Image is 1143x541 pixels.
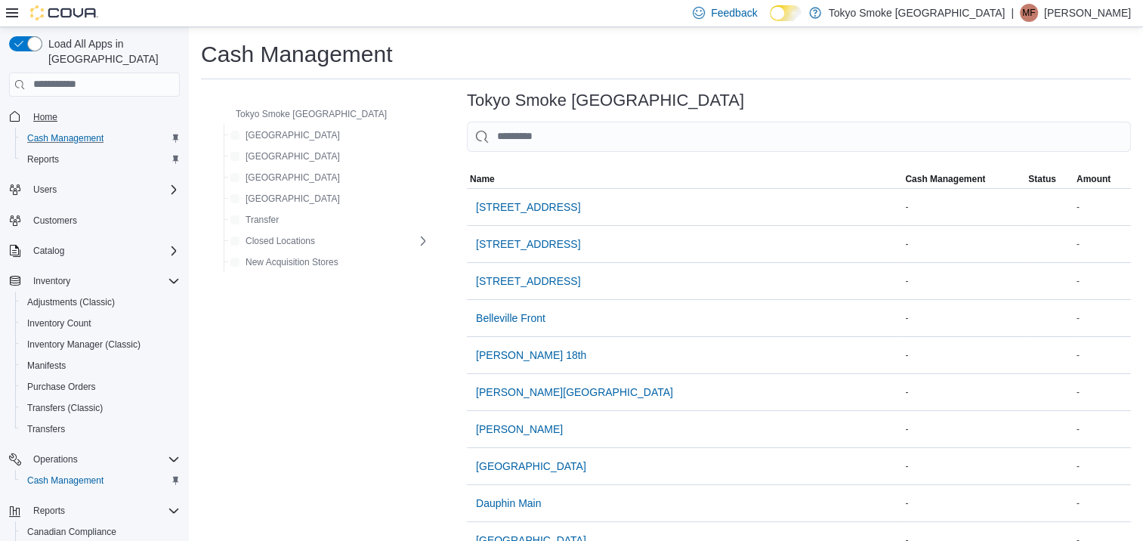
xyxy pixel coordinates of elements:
[21,420,180,438] span: Transfers
[33,111,57,123] span: Home
[21,399,109,417] a: Transfers (Classic)
[3,106,186,128] button: Home
[1022,4,1035,22] span: MF
[476,459,586,474] span: [GEOGRAPHIC_DATA]
[27,296,115,308] span: Adjustments (Classic)
[21,150,65,168] a: Reports
[33,184,57,196] span: Users
[476,422,563,437] span: [PERSON_NAME]
[15,128,186,149] button: Cash Management
[770,5,802,21] input: Dark Mode
[470,340,592,370] button: [PERSON_NAME] 18th
[902,309,1025,327] div: -
[27,108,63,126] a: Home
[3,179,186,200] button: Users
[476,199,580,215] span: [STREET_ADDRESS]
[829,4,1006,22] p: Tokyo Smoke [GEOGRAPHIC_DATA]
[42,36,180,66] span: Load All Apps in [GEOGRAPHIC_DATA]
[470,451,592,481] button: [GEOGRAPHIC_DATA]
[1020,4,1038,22] div: Matthew Frolander
[27,242,70,260] button: Catalog
[27,450,84,468] button: Operations
[21,523,122,541] a: Canadian Compliance
[33,453,78,465] span: Operations
[246,214,279,226] span: Transfer
[476,496,541,511] span: Dauphin Main
[3,270,186,292] button: Inventory
[15,313,186,334] button: Inventory Count
[21,357,72,375] a: Manifests
[902,198,1025,216] div: -
[27,317,91,329] span: Inventory Count
[476,348,586,363] span: [PERSON_NAME] 18th
[21,293,180,311] span: Adjustments (Classic)
[27,272,180,290] span: Inventory
[33,215,77,227] span: Customers
[27,132,103,144] span: Cash Management
[246,150,340,162] span: [GEOGRAPHIC_DATA]
[27,450,180,468] span: Operations
[1073,170,1131,188] button: Amount
[27,211,180,230] span: Customers
[27,526,116,538] span: Canadian Compliance
[1073,383,1131,401] div: -
[1044,4,1131,22] p: [PERSON_NAME]
[470,229,586,259] button: [STREET_ADDRESS]
[21,335,180,354] span: Inventory Manager (Classic)
[467,122,1131,152] input: This is a search bar. As you type, the results lower in the page will automatically filter.
[246,256,338,268] span: New Acquisition Stores
[27,402,103,414] span: Transfers (Classic)
[476,274,580,289] span: [STREET_ADDRESS]
[1073,457,1131,475] div: -
[27,272,76,290] button: Inventory
[476,385,673,400] span: [PERSON_NAME][GEOGRAPHIC_DATA]
[1011,4,1014,22] p: |
[224,211,285,229] button: Transfer
[470,414,569,444] button: [PERSON_NAME]
[3,240,186,261] button: Catalog
[21,129,110,147] a: Cash Management
[1073,198,1131,216] div: -
[21,314,180,332] span: Inventory Count
[27,502,180,520] span: Reports
[21,357,180,375] span: Manifests
[27,423,65,435] span: Transfers
[21,523,180,541] span: Canadian Compliance
[711,5,757,20] span: Feedback
[1077,173,1111,185] span: Amount
[246,129,340,141] span: [GEOGRAPHIC_DATA]
[902,272,1025,290] div: -
[224,126,346,144] button: [GEOGRAPHIC_DATA]
[201,39,392,70] h1: Cash Management
[27,107,180,126] span: Home
[15,376,186,397] button: Purchase Orders
[15,334,186,355] button: Inventory Manager (Classic)
[21,150,180,168] span: Reports
[224,147,346,165] button: [GEOGRAPHIC_DATA]
[15,397,186,419] button: Transfers (Classic)
[27,181,63,199] button: Users
[470,192,586,222] button: [STREET_ADDRESS]
[1073,346,1131,364] div: -
[246,235,315,247] span: Closed Locations
[470,266,586,296] button: [STREET_ADDRESS]
[902,170,1025,188] button: Cash Management
[15,149,186,170] button: Reports
[1025,170,1073,188] button: Status
[1073,494,1131,512] div: -
[215,105,393,123] button: Tokyo Smoke [GEOGRAPHIC_DATA]
[21,420,71,438] a: Transfers
[902,457,1025,475] div: -
[3,500,186,521] button: Reports
[905,173,985,185] span: Cash Management
[1073,309,1131,327] div: -
[470,303,551,333] button: Belleville Front
[470,173,495,185] span: Name
[21,378,180,396] span: Purchase Orders
[21,335,147,354] a: Inventory Manager (Classic)
[467,170,902,188] button: Name
[27,181,180,199] span: Users
[770,21,771,22] span: Dark Mode
[21,293,121,311] a: Adjustments (Classic)
[3,209,186,231] button: Customers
